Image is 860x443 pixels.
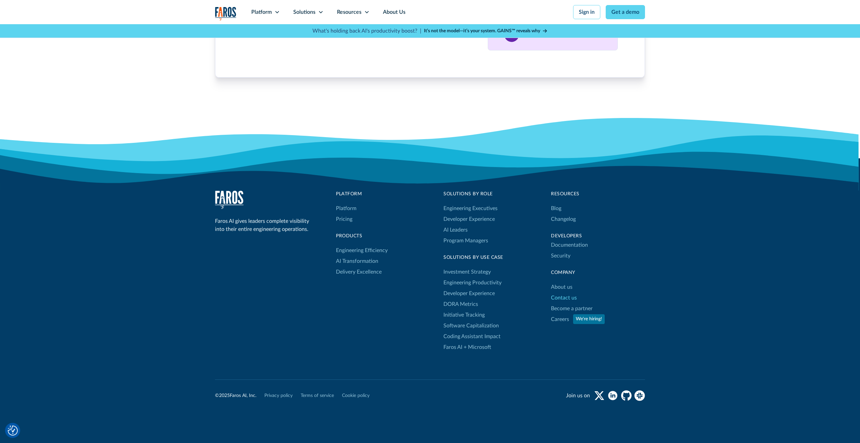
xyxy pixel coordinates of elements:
[551,292,577,303] a: Contact us
[443,331,501,342] a: Coding Assistant Impact
[443,288,495,299] a: Developer Experience
[443,277,502,288] a: Engineering Productivity
[443,203,498,214] a: Engineering Executives
[336,233,388,240] div: products
[551,269,645,276] div: Company
[424,29,540,33] strong: It’s not the model—it’s your system. GAINS™ reveals why
[443,310,485,320] a: Initiative Tracking
[634,390,645,401] a: slack community
[336,245,388,256] a: Engineering Efficiency
[251,8,272,16] div: Platform
[215,217,312,233] div: Faros AI gives leaders complete visibility into their entire engineering operations.
[551,282,572,292] a: About us
[424,28,548,35] a: It’s not the model—it’s your system. GAINS™ reveals why
[336,191,388,198] div: Platform
[443,254,503,261] div: Solutions By Use Case
[594,390,605,401] a: twitter
[219,393,230,398] span: 2025
[264,392,293,399] a: Privacy policy
[551,250,570,261] a: Security
[336,203,356,214] a: Platform
[8,426,18,436] button: Cookie Settings
[551,203,561,214] a: Blog
[215,392,256,399] div: © Faros AI, Inc.
[551,314,569,325] a: Careers
[551,240,588,250] a: Documentation
[443,299,478,310] a: DORA Metrics
[443,225,468,235] a: AI Leaders
[342,392,370,399] a: Cookie policy
[337,8,361,16] div: Resources
[301,392,334,399] a: Terms of service
[443,267,491,277] a: Investment Strategy
[606,5,645,19] a: Get a demo
[443,320,499,331] a: Software Capitalization
[336,214,352,225] a: Pricing
[607,390,618,401] a: linkedin
[8,426,18,436] img: Revisit consent button
[551,233,645,240] div: Developers
[312,27,421,35] p: What's holding back AI's productivity boost? |
[443,191,498,198] div: Solutions by Role
[215,191,244,209] a: home
[551,214,576,225] a: Changelog
[443,342,491,353] a: Faros AI + Microsoft
[551,191,645,198] div: Resources
[293,8,315,16] div: Solutions
[336,267,382,277] a: Delivery Excellence
[443,214,495,225] a: Developer Experience
[551,303,593,314] a: Become a partner
[215,191,244,209] img: Faros Logo White
[215,7,236,21] img: Logo of the analytics and reporting company Faros.
[215,7,236,21] a: home
[443,235,498,246] a: Program Managers
[336,256,378,267] a: AI Transformation
[621,390,632,401] a: github
[573,5,600,19] a: Sign in
[566,392,590,400] div: Join us on
[576,316,602,323] div: We're hiring!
